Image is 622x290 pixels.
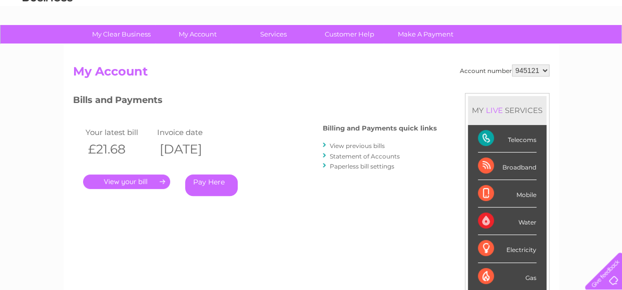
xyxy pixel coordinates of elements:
a: . [83,174,170,189]
div: Telecoms [478,125,536,152]
div: MY SERVICES [468,96,546,124]
th: £21.68 [83,139,155,159]
a: 0333 014 3131 [433,5,502,17]
a: Contact [555,42,580,50]
a: Telecoms [499,42,529,50]
a: Statement of Accounts [330,152,400,160]
a: Log out [589,42,612,50]
td: Your latest bill [83,125,155,139]
a: Customer Help [308,25,391,43]
h2: My Account [73,64,549,83]
a: Pay Here [185,174,238,196]
a: Blog [535,42,549,50]
a: View previous bills [330,142,385,149]
a: Make A Payment [384,25,467,43]
div: Broadband [478,152,536,180]
div: Clear Business is a trading name of Verastar Limited (registered in [GEOGRAPHIC_DATA] No. 3667643... [75,5,548,48]
a: My Clear Business [80,25,163,43]
h3: Bills and Payments [73,93,437,110]
div: LIVE [484,105,505,115]
img: logo.png [22,26,73,56]
a: My Account [156,25,239,43]
div: Electricity [478,235,536,262]
th: [DATE] [155,139,227,159]
a: Services [232,25,315,43]
a: Water [446,42,465,50]
div: Water [478,207,536,235]
div: Account number [460,64,549,76]
td: Invoice date [155,125,227,139]
a: Energy [471,42,493,50]
div: Mobile [478,180,536,207]
h4: Billing and Payments quick links [323,124,437,132]
a: Paperless bill settings [330,162,394,170]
